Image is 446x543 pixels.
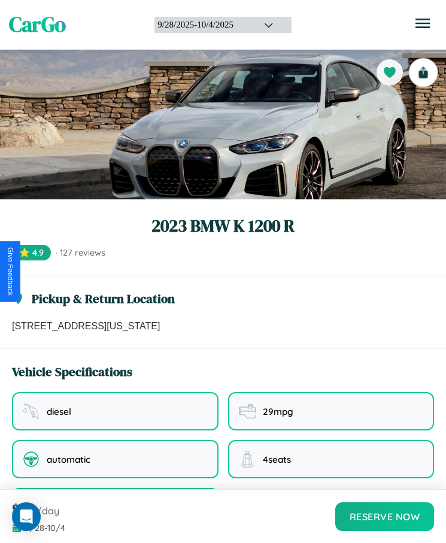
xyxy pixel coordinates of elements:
[157,20,249,30] div: 9 / 28 / 2025 - 10 / 4 / 2025
[12,502,41,531] div: Open Intercom Messenger
[56,247,105,258] span: · 127 reviews
[12,319,434,333] p: [STREET_ADDRESS][US_STATE]
[47,406,71,417] span: diesel
[239,451,256,468] img: seating
[9,10,66,39] span: CarGo
[12,245,51,260] span: ⭐ 4.9
[23,403,40,420] img: fuel type
[263,406,293,417] span: 29 mpg
[47,454,90,465] span: automatic
[6,247,14,296] div: Give Feedback
[25,523,65,533] span: 9 / 28 - 10 / 4
[239,403,256,420] img: fuel efficiency
[12,499,34,519] span: $ 70
[32,290,175,307] h3: Pickup & Return Location
[12,214,434,238] h1: 2023 BMW K 1200 R
[37,505,59,517] span: /day
[12,363,132,380] h3: Vehicle Specifications
[263,454,291,465] span: 4 seats
[335,502,435,531] button: Reserve Now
